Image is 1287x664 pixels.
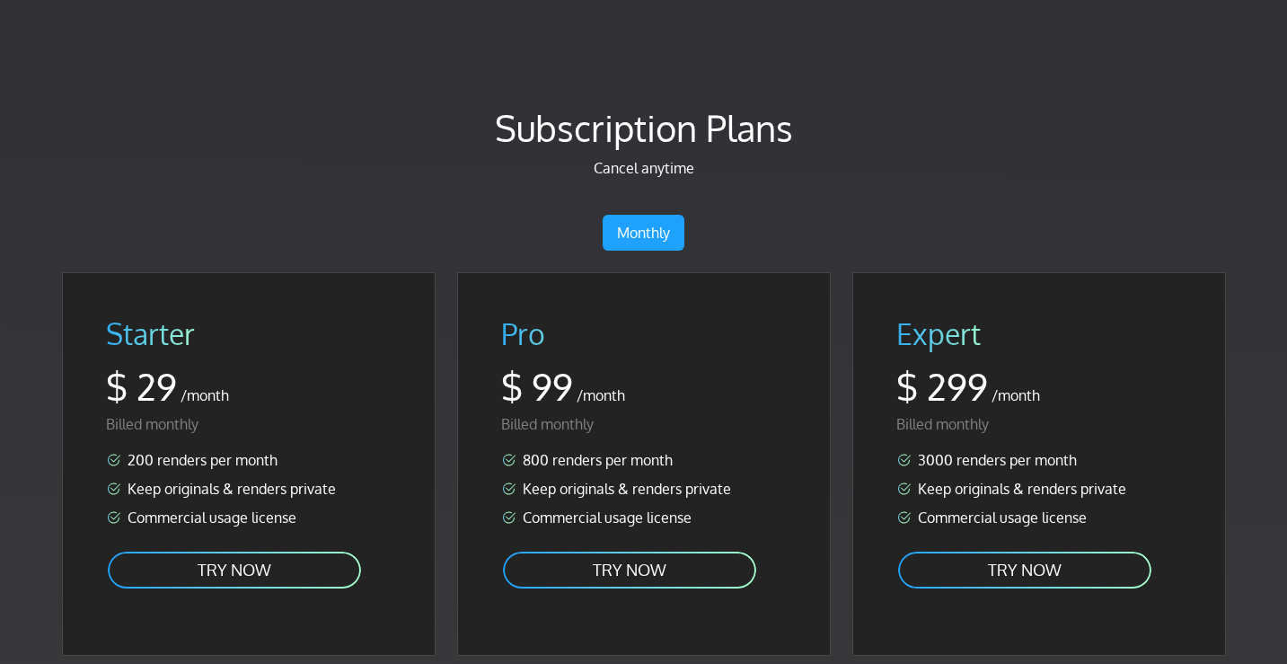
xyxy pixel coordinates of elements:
[896,415,989,433] span: Billed monthly
[106,478,392,500] li: Keep originals & renders private
[603,215,684,251] a: Monthly
[896,364,988,409] span: $ 299
[896,550,1153,590] a: TRY NOW
[577,386,625,404] span: /month
[106,415,198,433] span: Billed monthly
[501,550,758,590] a: TRY NOW
[106,364,177,409] span: $ 29
[896,449,1182,471] li: 3000 renders per month
[106,316,392,352] h2: Starter
[62,157,1226,179] p: Cancel anytime
[501,449,787,471] li: 800 renders per month
[106,507,392,528] li: Commercial usage license
[62,105,1226,150] h1: Subscription Plans
[896,316,1182,352] h2: Expert
[992,386,1040,404] span: /month
[896,478,1182,500] li: Keep originals & renders private
[501,316,787,352] h2: Pro
[501,415,594,433] span: Billed monthly
[896,507,1182,528] li: Commercial usage license
[181,386,229,404] span: /month
[501,364,573,409] span: $ 99
[106,550,363,590] a: TRY NOW
[106,449,392,471] li: 200 renders per month
[501,478,787,500] li: Keep originals & renders private
[501,507,787,528] li: Commercial usage license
